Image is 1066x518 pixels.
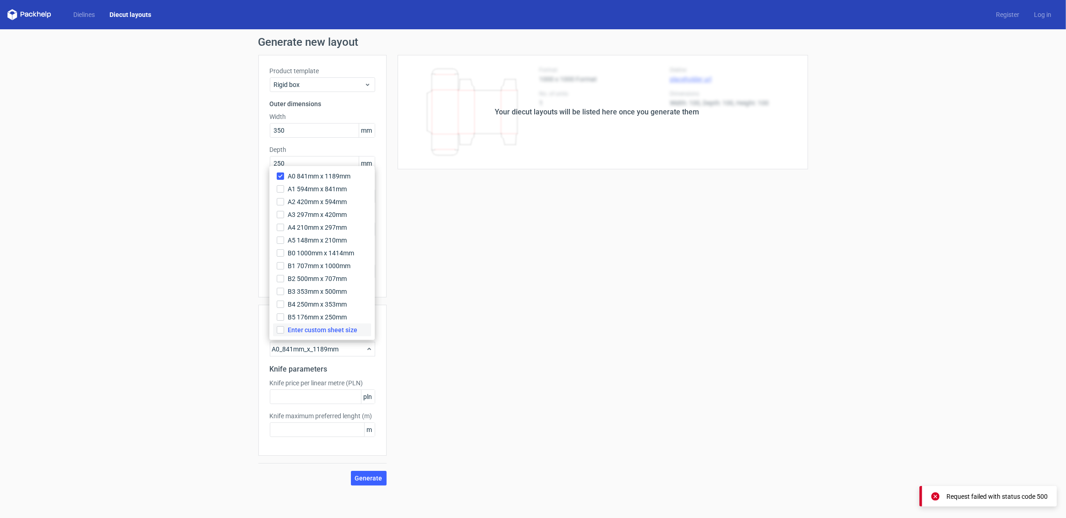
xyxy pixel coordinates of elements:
[66,10,102,19] a: Dielines
[355,475,383,481] span: Generate
[288,325,357,335] span: Enter custom sheet size
[361,390,375,404] span: pln
[288,300,347,309] span: B4 250mm x 353mm
[288,236,347,245] span: A5 148mm x 210mm
[270,112,375,121] label: Width
[989,10,1027,19] a: Register
[274,80,364,89] span: Rigid box
[270,364,375,375] h2: Knife parameters
[359,156,375,170] span: mm
[288,172,350,181] span: A0 841mm x 1189mm
[102,10,159,19] a: Diecut layouts
[288,287,347,296] span: B3 353mm x 500mm
[364,423,375,437] span: m
[1027,10,1059,19] a: Log in
[288,248,354,258] span: B0 1000mm x 1414mm
[359,124,375,137] span: mm
[258,37,808,48] h1: Generate new layout
[288,313,347,322] span: B5 176mm x 250mm
[288,223,347,232] span: A4 210mm x 297mm
[270,66,375,76] label: Product template
[288,197,347,206] span: A2 420mm x 594mm
[288,184,347,194] span: A1 594mm x 841mm
[270,411,375,421] label: Knife maximum preferred lenght (m)
[270,99,375,108] h3: Outer dimensions
[288,261,350,270] span: B1 707mm x 1000mm
[351,471,387,486] button: Generate
[946,492,1048,501] div: Request failed with status code 500
[495,107,700,118] div: Your diecut layouts will be listed here once you generate them
[270,378,375,388] label: Knife price per linear metre (PLN)
[288,274,347,283] span: B2 500mm x 707mm
[270,145,375,154] label: Depth
[288,210,347,219] span: A3 297mm x 420mm
[270,342,375,356] div: A0_841mm_x_1189mm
